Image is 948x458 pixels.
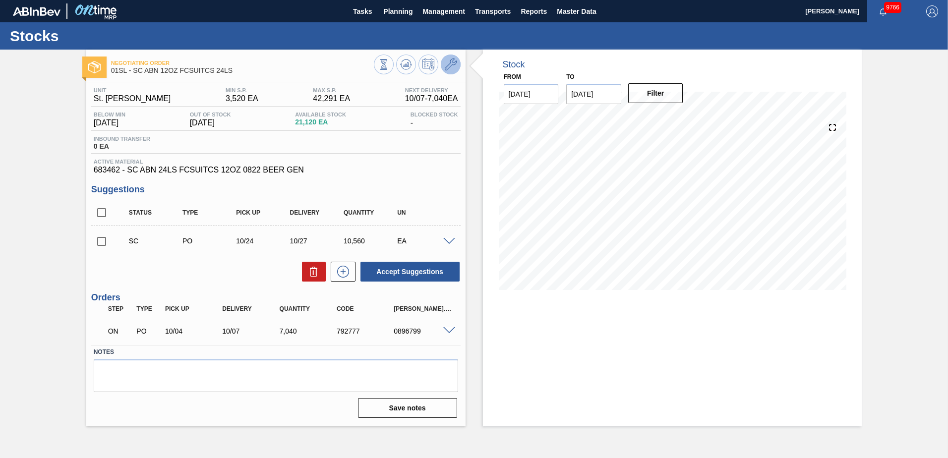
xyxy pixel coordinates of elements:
[94,94,171,103] span: St. [PERSON_NAME]
[504,84,559,104] input: mm/dd/yyyy
[926,5,938,17] img: Logout
[234,237,294,245] div: 10/24/2025
[313,94,350,103] span: 42,291 EA
[220,305,284,312] div: Delivery
[106,305,135,312] div: Step
[411,112,458,117] span: Blocked Stock
[88,61,101,73] img: Ícone
[341,237,401,245] div: 10,560
[628,83,683,103] button: Filter
[297,262,326,282] div: Delete Suggestions
[10,30,186,42] h1: Stocks
[884,2,901,13] span: 9766
[220,327,284,335] div: 10/07/2025
[234,209,294,216] div: Pick up
[360,262,460,282] button: Accept Suggestions
[352,5,373,17] span: Tasks
[355,261,461,283] div: Accept Suggestions
[358,398,457,418] button: Save notes
[408,112,461,127] div: -
[134,327,164,335] div: Purchase order
[383,5,413,17] span: Planning
[503,59,525,70] div: Stock
[111,60,374,66] span: Negotiating Order
[288,237,348,245] div: 10/27/2025
[94,159,458,165] span: Active Material
[422,5,465,17] span: Management
[180,237,240,245] div: Purchase order
[163,327,227,335] div: 10/04/2025
[226,87,258,93] span: MIN S.P.
[396,55,416,74] button: Update Chart
[391,305,455,312] div: [PERSON_NAME]. ID
[441,55,461,74] button: Go to Master Data / General
[134,305,164,312] div: Type
[91,292,461,303] h3: Orders
[91,184,461,195] h3: Suggestions
[475,5,511,17] span: Transports
[94,143,150,150] span: 0 EA
[163,305,227,312] div: Pick up
[867,4,899,18] button: Notifications
[326,262,355,282] div: New suggestion
[521,5,547,17] span: Reports
[277,327,341,335] div: 7,040
[418,55,438,74] button: Schedule Inventory
[94,112,125,117] span: Below Min
[13,7,60,16] img: TNhmsLtSVTkK8tSr43FrP2fwEKptu5GPRR3wAAAABJRU5ErkJggg==
[566,84,621,104] input: mm/dd/yyyy
[288,209,348,216] div: Delivery
[108,327,133,335] p: ON
[94,136,150,142] span: Inbound Transfer
[94,118,125,127] span: [DATE]
[395,237,455,245] div: EA
[94,166,458,174] span: 683462 - SC ABN 24LS FCSUITCS 12OZ 0822 BEER GEN
[94,87,171,93] span: Unit
[295,118,346,126] span: 21,120 EA
[180,209,240,216] div: Type
[94,345,458,359] label: Notes
[334,305,398,312] div: Code
[405,87,458,93] span: Next Delivery
[190,112,231,117] span: Out Of Stock
[504,73,521,80] label: From
[341,209,401,216] div: Quantity
[566,73,574,80] label: to
[190,118,231,127] span: [DATE]
[313,87,350,93] span: MAX S.P.
[405,94,458,103] span: 10/07 - 7,040 EA
[374,55,394,74] button: Stocks Overview
[126,237,186,245] div: Suggestion Created
[391,327,455,335] div: 0896799
[334,327,398,335] div: 792777
[126,209,186,216] div: Status
[277,305,341,312] div: Quantity
[295,112,346,117] span: Available Stock
[395,209,455,216] div: UN
[111,67,374,74] span: 01SL - SC ABN 12OZ FCSUITCS 24LS
[557,5,596,17] span: Master Data
[226,94,258,103] span: 3,520 EA
[106,320,135,342] div: Negotiating Order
